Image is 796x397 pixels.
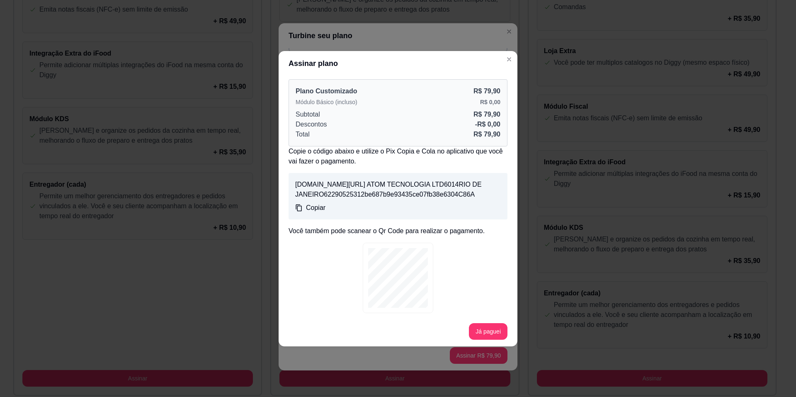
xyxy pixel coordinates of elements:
p: Total [296,129,310,139]
button: Já paguei [469,323,507,340]
p: R$ 79,90 [473,86,500,96]
p: R$ 79,90 [473,129,500,139]
p: R$ 0,00 [480,98,500,106]
p: R$ 79,90 [473,110,500,119]
p: Descontos [296,119,327,129]
p: Você também pode scanear o Qr Code para realizar o pagamento. [289,226,507,236]
p: Copie o código abaixo e utilize o Pix Copia e Cola no aplicativo que você vai fazer o pagamento. [289,146,507,166]
p: Copiar [306,203,325,213]
p: [DOMAIN_NAME][URL] ATOM TECNOLOGIA LTD6014RIO DE JANEIRO62290525312be687b9e93435ce07fb38e6304C86A [295,180,501,200]
p: Subtotal [296,110,320,119]
header: Assinar plano [279,51,517,76]
p: Módulo Básico (incluso) [296,98,357,106]
p: - R$ 0,00 [475,119,500,129]
button: Close [502,53,516,66]
p: Plano Customizado [296,86,357,96]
